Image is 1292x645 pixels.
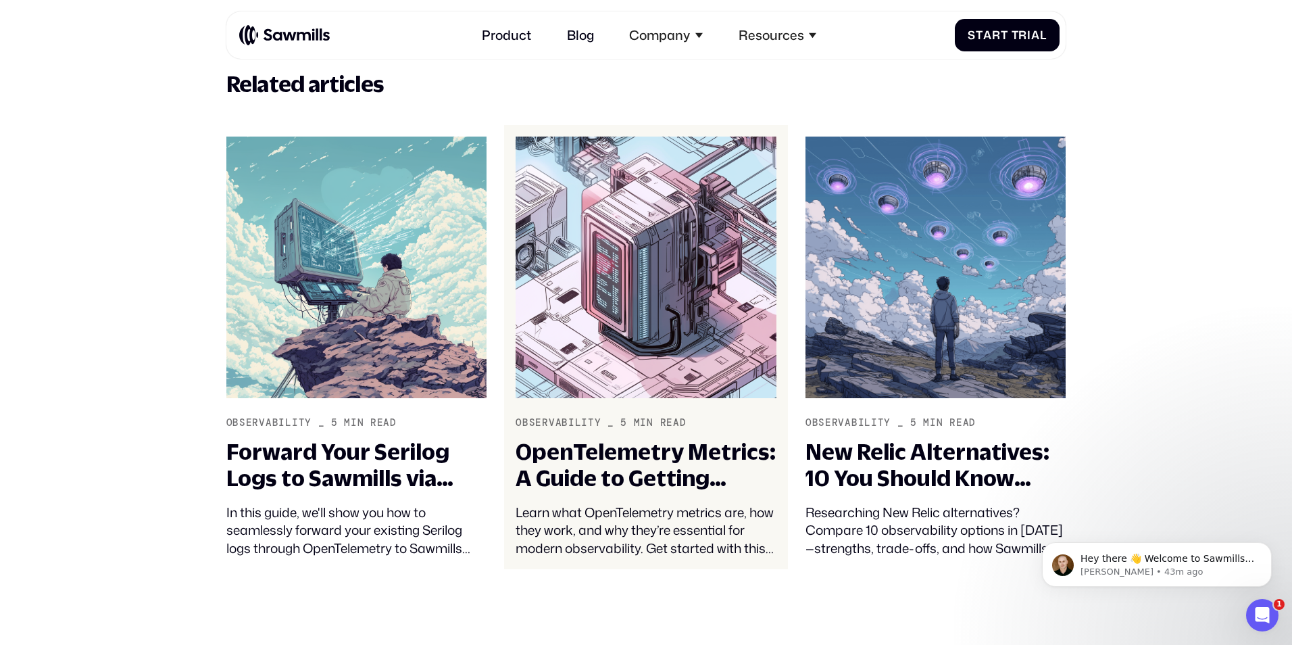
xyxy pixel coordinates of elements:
[620,18,712,53] div: Company
[318,417,325,429] div: _
[1001,28,1008,42] span: t
[59,39,232,117] span: Hey there 👋 Welcome to Sawmills. The smart telemetry management platform that solves cost, qualit...
[504,125,787,569] a: Observability_5min readOpenTelemetry Metrics: A Guide to Getting StartedLearn what OpenTelemetry ...
[805,439,1066,492] div: New Relic Alternatives: 10 You Should Know About in [DATE]
[739,28,804,43] div: Resources
[992,28,1001,42] span: r
[226,417,312,429] div: Observability
[805,417,891,429] div: Observability
[1012,28,1019,42] span: T
[516,137,776,398] img: 3
[226,71,1066,97] h2: Related articles
[557,18,604,53] a: Blog
[634,417,687,429] div: min read
[607,417,614,429] div: _
[794,125,1077,569] a: Observability_5min readNew Relic Alternatives: 10 You Should Know About in [DATE]Researching New ...
[472,18,541,53] a: Product
[1018,28,1027,42] span: r
[728,18,826,53] div: Resources
[59,52,233,64] p: Message from Winston, sent 43m ago
[331,417,338,429] div: 5
[516,439,776,492] div: OpenTelemetry Metrics: A Guide to Getting Started
[226,504,487,558] div: In this guide, we'll show you how to seamlessly forward your existing Serilog logs through OpenTe...
[923,417,976,429] div: min read
[897,417,904,429] div: _
[226,439,487,492] div: Forward Your Serilog Logs to Sawmills via OpenTelemetry: A Complete Guide
[1246,599,1278,631] iframe: Intercom live chat
[805,504,1066,558] div: Researching New Relic alternatives? Compare 10 observability options in [DATE]—strengths, trade-o...
[1031,28,1040,42] span: a
[1040,28,1047,42] span: l
[955,19,1060,52] a: StartTrial
[1274,599,1285,610] span: 1
[629,28,690,43] div: Company
[976,28,983,42] span: t
[1027,28,1031,42] span: i
[910,417,917,429] div: 5
[1022,514,1292,608] iframe: Intercom notifications message
[968,28,976,42] span: S
[215,125,498,569] a: Observability_5min readForward Your Serilog Logs to Sawmills via OpenTelemetry: A Complete GuideI...
[516,417,601,429] div: Observability
[983,28,992,42] span: a
[516,504,776,558] div: Learn what OpenTelemetry metrics are, how they work, and why they’re essential for modern observa...
[344,417,397,429] div: min read
[620,417,627,429] div: 5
